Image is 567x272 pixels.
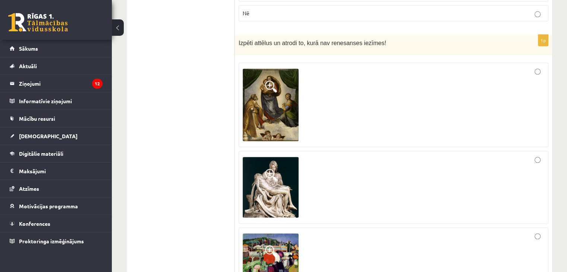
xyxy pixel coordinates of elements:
a: Proktoringa izmēģinājums [10,233,103,250]
span: Digitālie materiāli [19,150,63,157]
a: Sākums [10,40,103,57]
a: Konferences [10,215,103,232]
legend: Ziņojumi [19,75,103,92]
a: [DEMOGRAPHIC_DATA] [10,127,103,145]
a: Aktuāli [10,57,103,75]
span: Konferences [19,220,50,227]
a: Rīgas 1. Tālmācības vidusskola [8,13,68,32]
a: Maksājumi [10,162,103,180]
span: Mācību resursi [19,115,55,122]
img: 2.png [243,157,299,218]
span: Proktoringa izmēģinājums [19,238,84,244]
a: Mācību resursi [10,110,103,127]
a: Informatīvie ziņojumi [10,92,103,110]
p: 1p [538,34,548,46]
legend: Informatīvie ziņojumi [19,92,103,110]
span: Sākums [19,45,38,52]
input: Nē [535,11,541,17]
img: 1.png [243,69,299,141]
span: [DEMOGRAPHIC_DATA] [19,133,78,139]
span: Atzīmes [19,185,39,192]
a: Motivācijas programma [10,197,103,215]
a: Ziņojumi12 [10,75,103,92]
span: Aktuāli [19,63,37,69]
legend: Maksājumi [19,162,103,180]
span: Izpēti attēlus un atrodi to, kurā nav renesanses iezīmes! [239,40,386,46]
a: Atzīmes [10,180,103,197]
span: Nē [243,10,249,16]
i: 12 [92,79,103,89]
span: Motivācijas programma [19,203,78,209]
a: Digitālie materiāli [10,145,103,162]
